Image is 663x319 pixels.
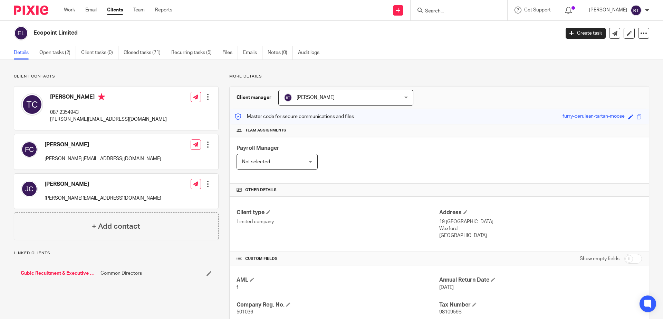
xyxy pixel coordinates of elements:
h4: Tax Number [439,301,642,309]
p: [PERSON_NAME][EMAIL_ADDRESS][DOMAIN_NAME] [45,155,161,162]
p: [GEOGRAPHIC_DATA] [439,232,642,239]
a: Create task [566,28,606,39]
p: Linked clients [14,250,219,256]
img: Pixie [14,6,48,15]
a: Recurring tasks (5) [171,46,217,60]
p: Client contacts [14,74,219,79]
span: Common Directors [100,270,142,277]
h4: [PERSON_NAME] [45,141,161,148]
p: Limited company [237,218,439,225]
h4: Client type [237,209,439,216]
a: Emails [243,46,262,60]
p: 19 [GEOGRAPHIC_DATA] [439,218,642,225]
a: Cubic Recuitment & Executive Coaching Ltd [21,270,97,277]
h4: Annual Return Date [439,276,642,284]
span: Get Support [524,8,551,12]
img: svg%3E [631,5,642,16]
a: Audit logs [298,46,325,60]
a: Work [64,7,75,13]
span: Other details [245,187,277,193]
h4: [PERSON_NAME] [50,93,167,102]
img: svg%3E [14,26,28,40]
p: 087 2354943 [50,109,167,116]
img: svg%3E [21,181,38,197]
span: 501036 [237,310,253,315]
h2: Ecopoint Limited [33,29,451,37]
h4: AML [237,276,439,284]
a: Team [133,7,145,13]
a: Files [222,46,238,60]
p: [PERSON_NAME] [589,7,627,13]
p: Master code for secure communications and files [235,113,354,120]
img: svg%3E [21,93,43,116]
a: Email [85,7,97,13]
label: Show empty fields [580,255,619,262]
span: [PERSON_NAME] [297,95,335,100]
a: Closed tasks (71) [124,46,166,60]
a: Client tasks (0) [81,46,118,60]
a: Details [14,46,34,60]
p: [PERSON_NAME][EMAIL_ADDRESS][DOMAIN_NAME] [50,116,167,123]
h4: [PERSON_NAME] [45,181,161,188]
span: f [237,285,238,290]
a: Reports [155,7,172,13]
img: svg%3E [284,93,292,102]
span: Not selected [242,159,270,164]
div: furry-cerulean-tartan-moose [563,113,625,121]
p: More details [229,74,649,79]
img: svg%3E [21,141,38,158]
span: [DATE] [439,285,454,290]
span: Payroll Manager [237,145,279,151]
a: Notes (0) [268,46,293,60]
input: Search [424,8,487,15]
span: Team assignments [245,128,286,133]
a: Clients [107,7,123,13]
h3: Client manager [237,94,271,101]
h4: + Add contact [92,221,140,232]
p: Wexford [439,225,642,232]
h4: Company Reg. No. [237,301,439,309]
p: [PERSON_NAME][EMAIL_ADDRESS][DOMAIN_NAME] [45,195,161,202]
a: Open tasks (2) [39,46,76,60]
span: 9810959S [439,310,462,315]
h4: CUSTOM FIELDS [237,256,439,262]
h4: Address [439,209,642,216]
i: Primary [98,93,105,100]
